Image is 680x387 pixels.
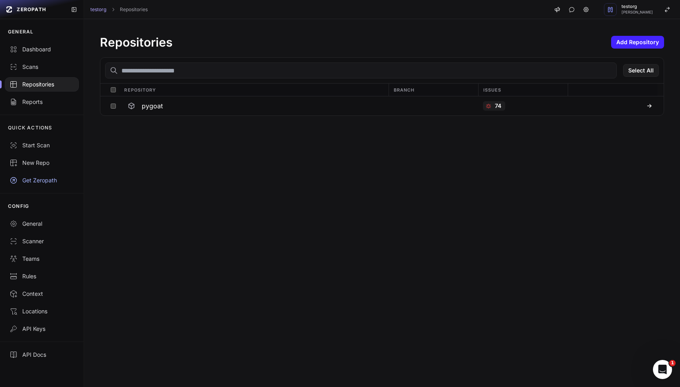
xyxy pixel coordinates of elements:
[100,35,172,49] h1: Repositories
[90,6,148,13] nav: breadcrumb
[10,63,74,71] div: Scans
[10,307,74,315] div: Locations
[3,3,64,16] a: ZEROPATH
[10,141,74,149] div: Start Scan
[119,96,389,115] button: pygoat
[10,325,74,333] div: API Keys
[8,125,53,131] p: QUICK ACTIONS
[10,255,74,263] div: Teams
[10,98,74,106] div: Reports
[10,80,74,88] div: Repositories
[8,29,33,35] p: GENERAL
[653,360,672,379] iframe: Intercom live chat
[110,7,116,12] svg: chevron right,
[478,84,568,96] div: Issues
[120,6,148,13] a: Repositories
[10,351,74,359] div: API Docs
[621,4,653,9] span: testorg
[495,102,501,110] p: 74
[17,6,46,13] span: ZEROPATH
[669,360,676,366] span: 1
[90,6,106,13] a: testorg
[10,290,74,298] div: Context
[10,159,74,167] div: New Repo
[10,176,74,184] div: Get Zeropath
[623,64,659,77] button: Select All
[10,272,74,280] div: Rules
[621,10,653,14] span: [PERSON_NAME]
[119,84,388,96] div: Repository
[10,45,74,53] div: Dashboard
[10,237,74,245] div: Scanner
[10,220,74,228] div: General
[8,203,29,209] p: CONFIG
[611,36,664,49] button: Add Repository
[100,96,664,115] div: pygoat 74
[389,84,478,96] div: Branch
[142,101,163,111] h3: pygoat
